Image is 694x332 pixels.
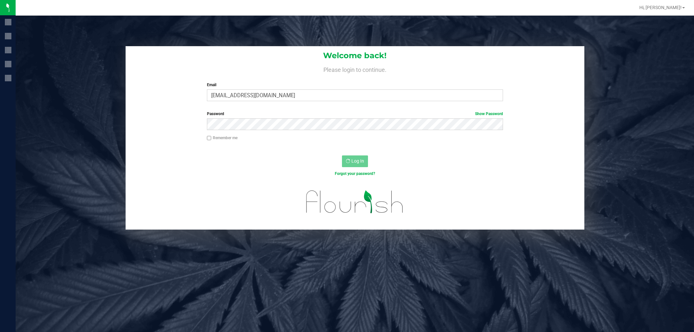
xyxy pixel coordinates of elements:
img: flourish_logo.svg [297,183,412,220]
h1: Welcome back! [126,51,584,60]
label: Remember me [207,135,238,141]
a: Forgot your password? [335,171,375,176]
span: Log In [351,158,364,164]
button: Log In [342,155,368,167]
h4: Please login to continue. [126,65,584,73]
span: Hi, [PERSON_NAME]! [639,5,682,10]
label: Email [207,82,503,88]
a: Show Password [475,112,503,116]
input: Remember me [207,136,211,140]
span: Password [207,112,224,116]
